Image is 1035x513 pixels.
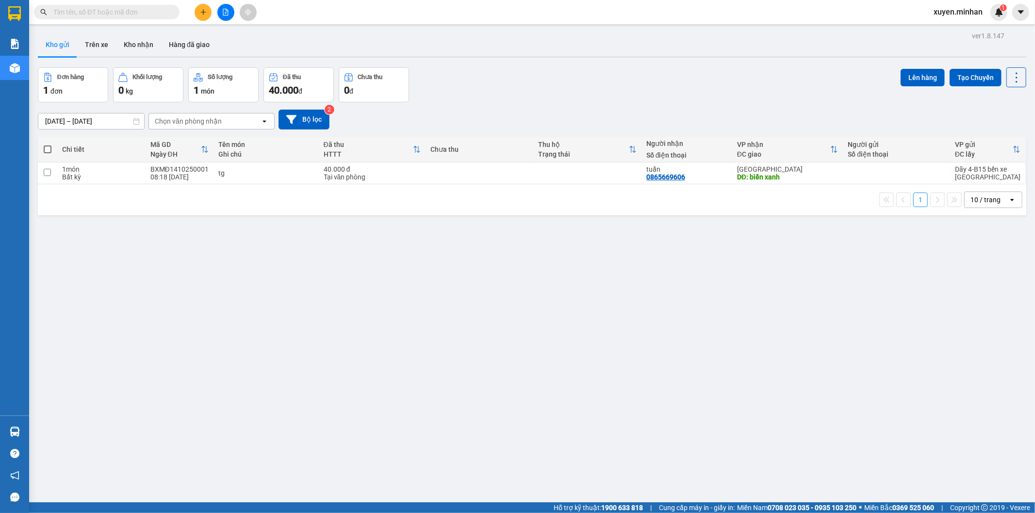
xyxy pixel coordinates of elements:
[62,165,141,173] div: 1 món
[201,87,214,95] span: món
[539,141,629,148] div: Thu hộ
[319,137,426,162] th: Toggle SortBy
[279,110,329,129] button: Bộ lọc
[601,504,643,512] strong: 1900 633 818
[50,87,63,95] span: đơn
[646,151,727,159] div: Số điện thoại
[150,173,209,181] div: 08:18 [DATE]
[913,192,928,207] button: 1
[859,506,862,510] span: ⚪️
[1012,4,1029,21] button: caret-down
[848,150,945,158] div: Số điện thoại
[970,195,1001,205] div: 10 / trang
[150,150,201,158] div: Ngày ĐH
[298,87,302,95] span: đ
[955,165,1020,181] div: Dãy 4-B15 bến xe [GEOGRAPHIC_DATA]
[646,140,727,147] div: Người nhận
[324,150,413,158] div: HTTT
[188,67,259,102] button: Số lượng1món
[261,117,268,125] svg: open
[926,6,990,18] span: xuyen.minhan
[208,74,232,80] div: Số lượng
[941,502,943,513] span: |
[995,8,1003,16] img: icon-new-feature
[132,74,162,80] div: Khối lượng
[57,74,84,80] div: Đơn hàng
[38,113,144,129] input: Select a date range.
[732,137,843,162] th: Toggle SortBy
[150,165,209,173] div: BXMĐ1410250001
[10,493,19,502] span: message
[8,6,21,21] img: logo-vxr
[1008,196,1016,204] svg: open
[10,427,20,437] img: warehouse-icon
[737,502,856,513] span: Miền Nam
[324,173,421,181] div: Tại văn phòng
[62,145,141,153] div: Chi tiết
[195,4,212,21] button: plus
[737,165,838,173] div: [GEOGRAPHIC_DATA]
[950,69,1002,86] button: Tạo Chuyến
[118,84,124,96] span: 0
[218,169,314,177] div: tg
[358,74,383,80] div: Chưa thu
[222,9,229,16] span: file-add
[10,63,20,73] img: warehouse-icon
[650,502,652,513] span: |
[430,145,528,153] div: Chưa thu
[240,4,257,21] button: aim
[38,67,108,102] button: Đơn hàng1đơn
[737,173,838,181] div: DĐ: biển xanh
[955,141,1013,148] div: VP gửi
[344,84,349,96] span: 0
[10,39,20,49] img: solution-icon
[62,173,141,181] div: Bất kỳ
[194,84,199,96] span: 1
[768,504,856,512] strong: 0708 023 035 - 0935 103 250
[43,84,49,96] span: 1
[981,504,988,511] span: copyright
[646,173,685,181] div: 0865669606
[1000,4,1007,11] sup: 1
[972,31,1004,41] div: ver 1.8.147
[646,165,727,173] div: tuấn
[113,67,183,102] button: Khối lượng0kg
[155,116,222,126] div: Chọn văn phòng nhận
[218,150,314,158] div: Ghi chú
[245,9,251,16] span: aim
[955,150,1013,158] div: ĐC lấy
[10,449,19,458] span: question-circle
[325,105,334,114] sup: 2
[864,502,934,513] span: Miền Bắc
[1017,8,1025,16] span: caret-down
[554,502,643,513] span: Hỗ trợ kỹ thuật:
[534,137,641,162] th: Toggle SortBy
[848,141,945,148] div: Người gửi
[324,165,421,173] div: 40.000 đ
[339,67,409,102] button: Chưa thu0đ
[950,137,1025,162] th: Toggle SortBy
[53,7,168,17] input: Tìm tên, số ĐT hoặc mã đơn
[892,504,934,512] strong: 0369 525 060
[146,137,214,162] th: Toggle SortBy
[269,84,298,96] span: 40.000
[77,33,116,56] button: Trên xe
[40,9,47,16] span: search
[349,87,353,95] span: đ
[659,502,735,513] span: Cung cấp máy in - giấy in:
[1002,4,1005,11] span: 1
[150,141,201,148] div: Mã GD
[10,471,19,480] span: notification
[116,33,161,56] button: Kho nhận
[200,9,207,16] span: plus
[38,33,77,56] button: Kho gửi
[539,150,629,158] div: Trạng thái
[901,69,945,86] button: Lên hàng
[737,141,831,148] div: VP nhận
[263,67,334,102] button: Đã thu40.000đ
[737,150,831,158] div: ĐC giao
[126,87,133,95] span: kg
[217,4,234,21] button: file-add
[283,74,301,80] div: Đã thu
[161,33,217,56] button: Hàng đã giao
